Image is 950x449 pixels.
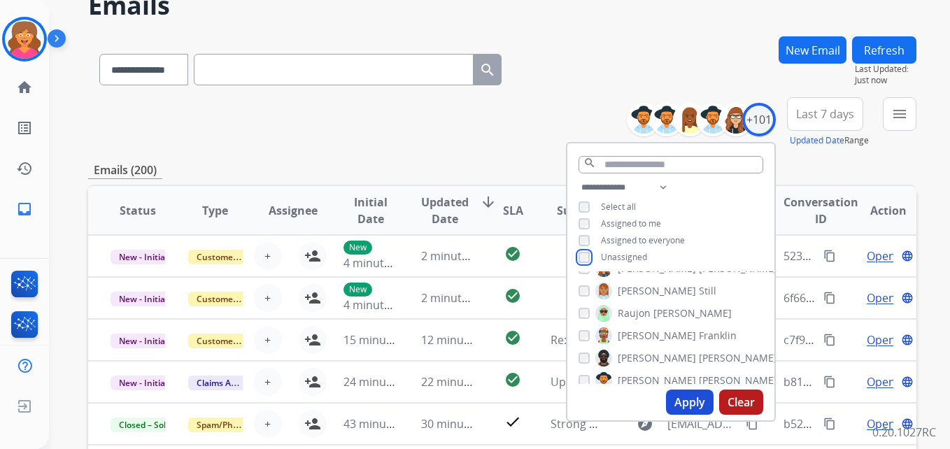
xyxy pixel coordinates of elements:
[901,334,914,346] mat-icon: language
[343,255,418,271] span: 4 minutes ago
[901,250,914,262] mat-icon: language
[111,292,176,306] span: New - Initial
[421,374,502,390] span: 22 minutes ago
[618,329,696,343] span: [PERSON_NAME]
[790,134,869,146] span: Range
[343,416,425,432] span: 43 minutes ago
[343,297,418,313] span: 4 minutes ago
[254,368,282,396] button: +
[891,106,908,122] mat-icon: menu
[421,416,502,432] span: 30 minutes ago
[111,418,188,432] span: Closed – Solved
[343,194,398,227] span: Initial Date
[504,413,521,430] mat-icon: check
[343,241,372,255] p: New
[5,20,44,59] img: avatar
[264,290,271,306] span: +
[504,329,521,346] mat-icon: check_circle
[254,326,282,354] button: +
[742,103,776,136] div: +101
[343,374,425,390] span: 24 minutes ago
[188,376,284,390] span: Claims Adjudication
[254,410,282,438] button: +
[188,334,279,348] span: Customer Support
[872,424,936,441] p: 0.20.1027RC
[867,373,895,390] span: Open
[480,194,497,211] mat-icon: arrow_downward
[839,186,916,235] th: Action
[188,418,266,432] span: Spam/Phishing
[264,248,271,264] span: +
[601,218,661,229] span: Assigned to me
[779,36,846,64] button: New Email
[304,248,321,264] mat-icon: person_add
[304,415,321,432] mat-icon: person_add
[421,290,496,306] span: 2 minutes ago
[583,157,596,169] mat-icon: search
[667,415,738,432] span: [EMAIL_ADDRESS][DOMAIN_NAME]
[666,390,714,415] button: Apply
[637,415,653,432] mat-icon: explore
[618,284,696,298] span: [PERSON_NAME]
[421,332,502,348] span: 12 minutes ago
[901,292,914,304] mat-icon: language
[796,111,854,117] span: Last 7 days
[699,373,777,387] span: [PERSON_NAME]
[699,284,716,298] span: Still
[823,418,836,430] mat-icon: content_copy
[343,332,425,348] span: 15 minutes ago
[618,306,651,320] span: Raujon
[823,292,836,304] mat-icon: content_copy
[111,334,176,348] span: New - Initial
[188,292,279,306] span: Customer Support
[264,373,271,390] span: +
[867,248,895,264] span: Open
[88,162,162,179] p: Emails (200)
[601,234,685,246] span: Assigned to everyone
[601,201,636,213] span: Select all
[304,373,321,390] mat-icon: person_add
[784,194,858,227] span: Conversation ID
[852,36,916,64] button: Refresh
[111,250,176,264] span: New - Initial
[343,283,372,297] p: New
[264,415,271,432] span: +
[269,202,318,219] span: Assignee
[855,64,916,75] span: Last Updated:
[618,373,696,387] span: [PERSON_NAME]
[503,202,523,219] span: SLA
[111,376,176,390] span: New - Initial
[653,306,732,320] span: [PERSON_NAME]
[120,202,156,219] span: Status
[855,75,916,86] span: Just now
[16,201,33,218] mat-icon: inbox
[901,376,914,388] mat-icon: language
[787,97,863,131] button: Last 7 days
[823,250,836,262] mat-icon: content_copy
[618,351,696,365] span: [PERSON_NAME]
[699,351,777,365] span: [PERSON_NAME]
[202,202,228,219] span: Type
[823,334,836,346] mat-icon: content_copy
[16,160,33,177] mat-icon: history
[16,120,33,136] mat-icon: list_alt
[867,415,895,432] span: Open
[304,290,321,306] mat-icon: person_add
[264,332,271,348] span: +
[254,242,282,270] button: +
[551,416,842,432] span: Strong Reputation = Strong Revenue. Let’s Build It Now.
[254,284,282,312] button: +
[823,376,836,388] mat-icon: content_copy
[421,194,469,227] span: Updated Date
[479,62,496,78] mat-icon: search
[551,332,788,348] span: Re: Your repaired product is ready for pickup
[421,248,496,264] span: 2 minutes ago
[304,332,321,348] mat-icon: person_add
[790,135,844,146] button: Updated Date
[504,245,521,262] mat-icon: check_circle
[504,287,521,304] mat-icon: check_circle
[601,251,647,263] span: Unassigned
[504,371,521,388] mat-icon: check_circle
[867,332,895,348] span: Open
[699,329,737,343] span: Franklin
